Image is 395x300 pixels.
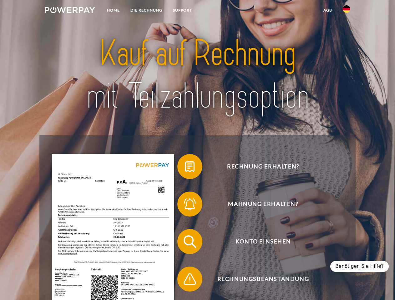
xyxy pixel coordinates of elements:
img: qb_bill.svg [182,159,198,174]
img: qb_search.svg [182,234,198,249]
a: agb [318,5,337,16]
img: de [343,5,350,13]
img: qb_warning.svg [182,271,198,287]
button: Mahnung erhalten? [177,192,340,217]
a: DIE RECHNUNG [125,5,168,16]
button: Rechnung erhalten? [177,154,340,179]
iframe: Messaging window [271,54,390,272]
a: Home [102,5,125,16]
img: qb_bell.svg [182,196,198,212]
iframe: Button to launch messaging window [370,275,390,295]
a: SUPPORT [168,5,197,16]
span: Rechnung erhalten? [186,154,340,179]
span: Mahnung erhalten? [186,192,340,217]
img: title-powerpay_de.svg [60,30,335,120]
span: Rechnungsbeanstandung [186,267,340,292]
span: Konto einsehen [186,229,340,254]
img: logo-powerpay-white.svg [45,7,95,13]
button: Konto einsehen [177,229,340,254]
button: Rechnungsbeanstandung [177,267,340,292]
